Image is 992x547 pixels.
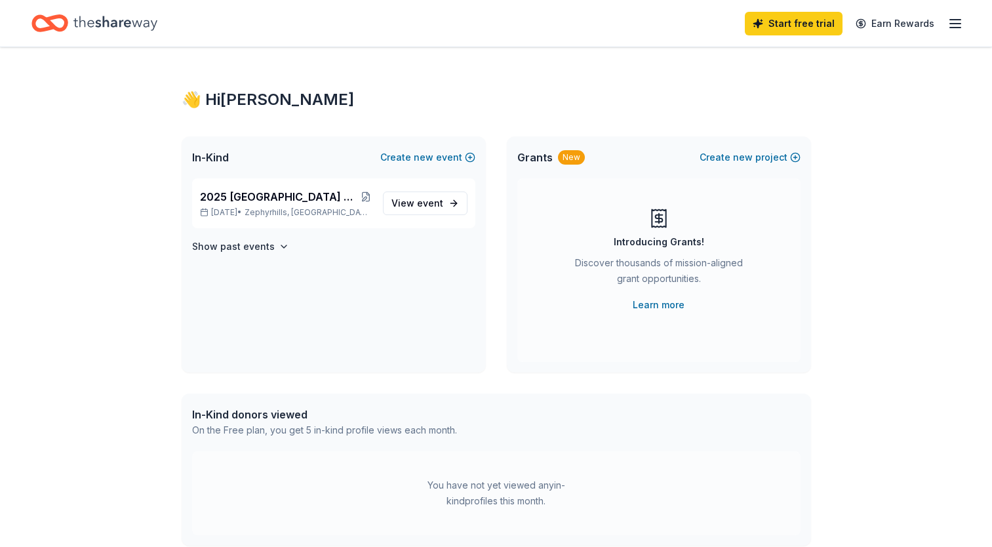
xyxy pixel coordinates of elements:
span: event [417,197,443,209]
span: new [414,150,433,165]
div: 👋 Hi [PERSON_NAME] [182,89,811,110]
span: Grants [517,150,553,165]
a: Learn more [633,297,684,313]
div: On the Free plan, you get 5 in-kind profile views each month. [192,422,457,438]
button: Show past events [192,239,289,254]
a: Start free trial [745,12,843,35]
div: Discover thousands of mission-aligned grant opportunities. [570,255,748,292]
div: New [558,150,585,165]
div: Introducing Grants! [614,234,704,250]
a: Earn Rewards [848,12,942,35]
span: 2025 [GEOGRAPHIC_DATA] Marching Band Benefit Golf Tournament [200,189,361,205]
span: Zephyrhills, [GEOGRAPHIC_DATA] [245,207,372,218]
span: View [391,195,443,211]
h4: Show past events [192,239,275,254]
div: You have not yet viewed any in-kind profiles this month. [414,477,578,509]
a: View event [383,192,467,215]
span: new [733,150,753,165]
button: Createnewevent [380,150,475,165]
button: Createnewproject [700,150,801,165]
span: In-Kind [192,150,229,165]
div: In-Kind donors viewed [192,407,457,422]
p: [DATE] • [200,207,372,218]
a: Home [31,8,157,39]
